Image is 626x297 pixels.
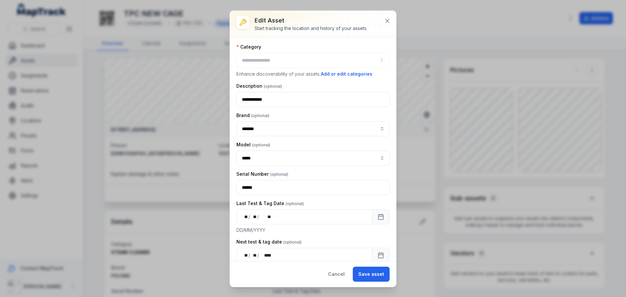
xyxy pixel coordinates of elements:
[372,248,390,263] button: Calendar
[236,112,269,119] label: Brand
[236,44,261,50] label: Category
[236,151,390,166] input: asset-edit:cf[ae11ba15-1579-4ecc-996c-910ebae4e155]-label
[372,209,390,224] button: Calendar
[251,252,257,259] div: month,
[236,121,390,136] input: asset-edit:cf[95398f92-8612-421e-aded-2a99c5a8da30]-label
[236,171,288,177] label: Serial Number
[322,267,350,282] button: Cancel
[236,141,270,148] label: Model
[320,70,373,78] button: Add or edit categories
[260,214,272,220] div: year,
[236,239,302,245] label: Next test & tag date
[236,83,282,89] label: Description
[248,252,251,259] div: /
[251,214,257,220] div: month,
[236,70,390,78] p: Enhance discoverability of your assets.
[255,16,367,25] h3: Edit asset
[257,214,260,220] div: /
[255,25,367,32] div: Start tracking the location and history of your assets.
[257,252,260,259] div: /
[236,200,304,207] label: Last Test & Tag Date
[242,214,248,220] div: day,
[248,214,251,220] div: /
[353,267,390,282] button: Save asset
[260,252,272,259] div: year,
[242,252,248,259] div: day,
[236,227,390,233] p: DD/MM/YYYY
